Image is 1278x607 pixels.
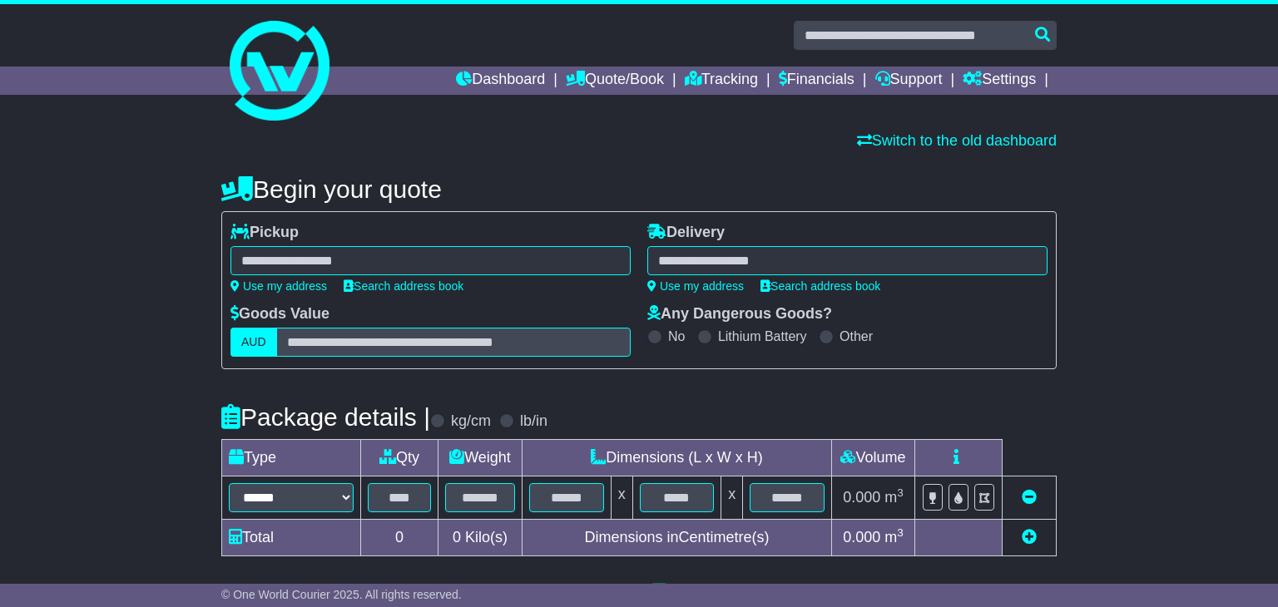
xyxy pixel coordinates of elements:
[718,328,807,344] label: Lithium Battery
[647,224,725,242] label: Delivery
[522,440,831,476] td: Dimensions (L x W x H)
[361,520,438,556] td: 0
[230,279,327,293] a: Use my address
[520,412,547,431] label: lb/in
[884,489,904,506] span: m
[451,412,491,431] label: kg/cm
[230,328,277,357] label: AUD
[897,486,904,499] sup: 3
[840,328,873,344] label: Other
[344,279,463,293] a: Search address book
[438,440,523,476] td: Weight
[1022,489,1037,506] a: Remove this item
[361,440,438,476] td: Qty
[221,588,462,601] span: © One World Courier 2025. All rights reserved.
[685,67,758,95] a: Tracking
[760,279,880,293] a: Search address book
[1022,529,1037,545] a: Add new item
[843,529,880,545] span: 0.000
[779,67,854,95] a: Financials
[843,489,880,506] span: 0.000
[221,175,1057,203] h4: Begin your quote
[963,67,1036,95] a: Settings
[897,526,904,539] sup: 3
[884,529,904,545] span: m
[522,520,831,556] td: Dimensions in Centimetre(s)
[566,67,664,95] a: Quote/Book
[453,529,461,545] span: 0
[438,520,523,556] td: Kilo(s)
[611,476,632,520] td: x
[222,440,361,476] td: Type
[831,440,914,476] td: Volume
[222,520,361,556] td: Total
[721,476,743,520] td: x
[230,224,299,242] label: Pickup
[456,67,545,95] a: Dashboard
[875,67,943,95] a: Support
[647,305,832,323] label: Any Dangerous Goods?
[221,403,430,431] h4: Package details |
[230,305,329,323] label: Goods Value
[857,132,1057,149] a: Switch to the old dashboard
[647,279,744,293] a: Use my address
[668,328,685,344] label: No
